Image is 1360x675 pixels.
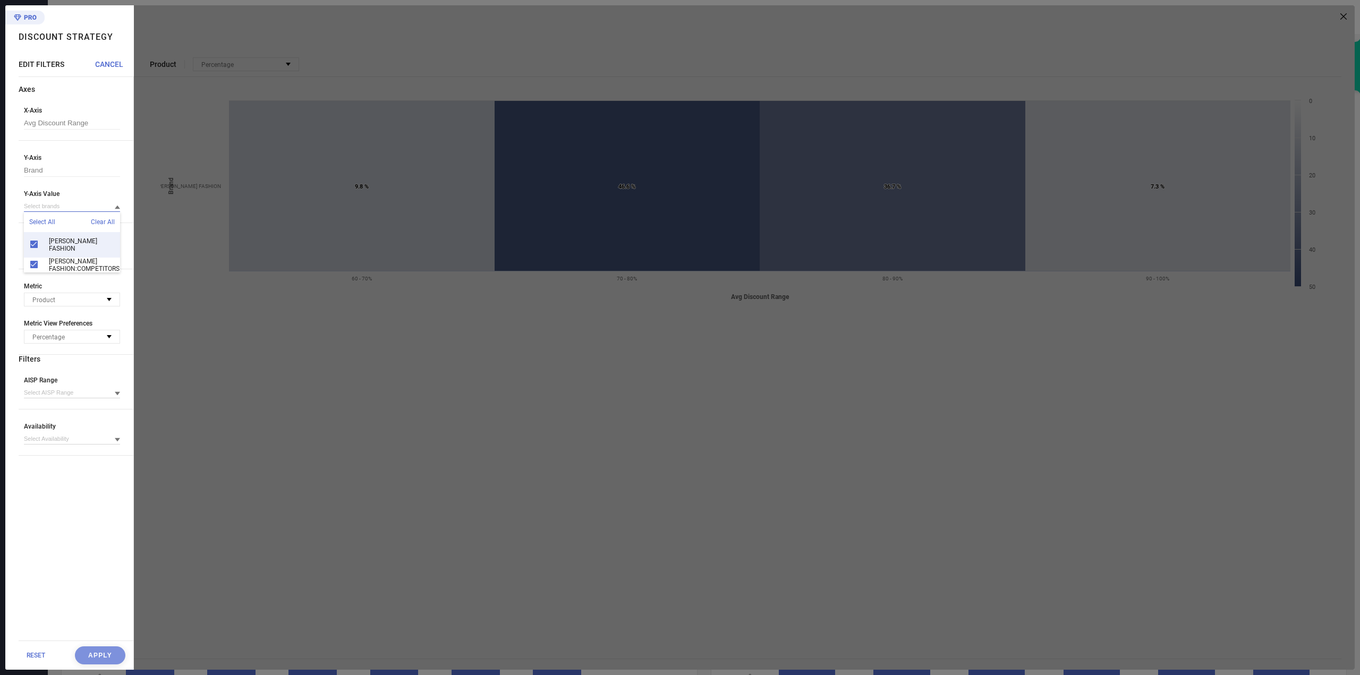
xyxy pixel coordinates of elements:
div: Premium [5,11,45,27]
div: ATHA FASHION:COMPETITORS [24,252,120,278]
span: AISP Range [24,377,120,384]
span: [PERSON_NAME] FASHION:COMPETITORS [49,258,120,272]
span: Metric [24,283,120,290]
input: Select AISP Range [24,387,120,398]
span: [PERSON_NAME] FASHION [49,237,115,252]
span: Select All [29,218,55,226]
span: Product [32,296,55,304]
span: Availability [24,423,120,430]
div: Axes [19,85,133,93]
div: ATHA FASHION [24,232,120,258]
input: Select brands [24,201,120,212]
span: Clear All [91,218,115,226]
span: Percentage [32,334,65,341]
span: Y-Axis Value [24,190,120,198]
h1: Discount Strategy [19,32,113,42]
span: EDIT FILTERS [19,60,64,69]
span: Metric View Preferences [24,320,120,327]
input: Select Availability [24,433,120,445]
span: Y-Axis [24,154,120,161]
span: RESET [27,652,45,659]
span: X-Axis [24,107,120,114]
div: Filters [19,355,133,363]
span: CANCEL [95,60,123,69]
